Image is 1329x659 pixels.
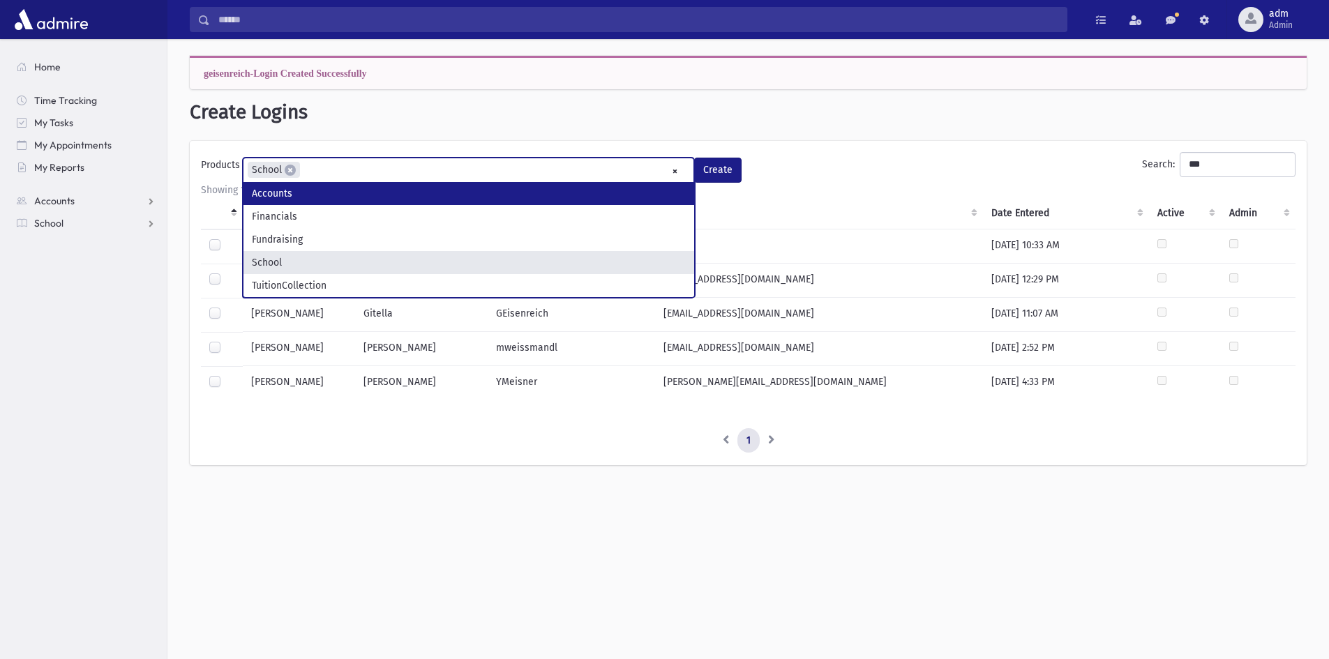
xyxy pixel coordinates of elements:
[655,298,983,332] td: [EMAIL_ADDRESS][DOMAIN_NAME]
[11,6,91,33] img: AdmirePro
[488,366,655,400] td: YMeisner
[983,264,1149,298] td: [DATE] 12:29 PM
[201,158,243,177] label: Products
[1221,197,1296,229] th: Admin : activate to sort column ascending
[1269,20,1293,31] span: Admin
[34,217,63,229] span: School
[1149,197,1221,229] th: Active : activate to sort column ascending
[6,112,167,134] a: My Tasks
[34,116,73,129] span: My Tasks
[201,197,243,229] th: : activate to sort column descending
[355,366,488,400] td: [PERSON_NAME]
[983,366,1149,400] td: [DATE] 4:33 PM
[6,56,167,78] a: Home
[6,190,167,212] a: Accounts
[655,197,983,229] th: EMail : activate to sort column ascending
[672,163,678,179] span: Remove all items
[6,89,167,112] a: Time Tracking
[34,195,75,207] span: Accounts
[355,332,488,366] td: [PERSON_NAME]
[694,158,742,183] button: Create
[243,182,694,205] li: Accounts
[201,183,1296,197] div: Showing 1 to 5 of 5 entries (filtered from 174 total entries)
[6,156,167,179] a: My Reports
[243,274,694,297] li: TuitionCollection
[243,332,354,366] td: [PERSON_NAME]
[34,139,112,151] span: My Appointments
[355,298,488,332] td: Gitella
[243,366,354,400] td: [PERSON_NAME]
[243,205,694,228] li: Financials
[983,197,1149,229] th: Date Entered : activate to sort column ascending
[655,366,983,400] td: [PERSON_NAME][EMAIL_ADDRESS][DOMAIN_NAME]
[1180,152,1296,177] input: Search:
[34,94,97,107] span: Time Tracking
[190,100,1307,124] h1: Create Logins
[210,7,1067,32] input: Search
[655,264,983,298] td: [EMAIL_ADDRESS][DOMAIN_NAME]
[488,298,655,332] td: GEisenreich
[243,298,354,332] td: [PERSON_NAME]
[285,165,296,176] span: ×
[248,162,300,178] li: School
[204,68,367,78] span: geisenreich-Login Created Successfully
[6,212,167,234] a: School
[34,61,61,73] span: Home
[737,428,760,453] a: 1
[34,161,84,174] span: My Reports
[243,251,694,274] li: School
[488,332,655,366] td: mweissmandl
[243,228,694,251] li: Fundraising
[983,298,1149,332] td: [DATE] 11:07 AM
[6,134,167,156] a: My Appointments
[983,229,1149,264] td: [DATE] 10:33 AM
[1142,152,1296,177] label: Search:
[983,332,1149,366] td: [DATE] 2:52 PM
[655,332,983,366] td: [EMAIL_ADDRESS][DOMAIN_NAME]
[1269,8,1293,20] span: adm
